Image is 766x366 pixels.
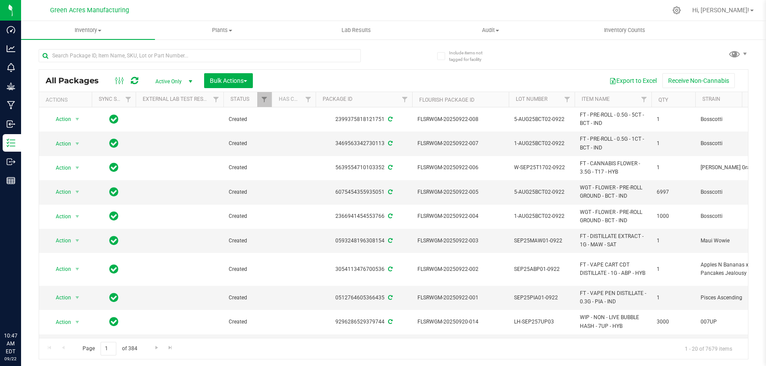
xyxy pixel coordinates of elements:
[7,176,15,185] inline-svg: Reports
[692,7,749,14] span: Hi, [PERSON_NAME]!
[48,138,72,150] span: Action
[48,291,72,304] span: Action
[387,116,392,122] span: Sync from Compliance System
[72,291,83,304] span: select
[314,212,414,220] div: 2366941454553766
[48,235,72,247] span: Action
[109,137,119,149] span: In Sync
[229,115,266,124] span: Created
[164,342,177,354] a: Go to the last page
[48,113,72,125] span: Action
[4,355,17,362] p: 09/22
[109,210,119,222] span: In Sync
[109,161,119,174] span: In Sync
[229,163,266,172] span: Created
[230,96,249,102] a: Status
[514,188,569,196] span: 5-AUG25BCT02-0922
[417,212,503,220] span: FLSRWGM-20250922-004
[580,232,646,249] span: FT - DISTILLATE EXTRACT - 1G - MAW - SAT
[604,73,662,88] button: Export to Excel
[514,163,569,172] span: W-SEP25T1702-0922
[702,96,720,102] a: Strain
[314,139,414,148] div: 3469563342730113
[514,139,569,148] span: 1-AUG25BCT02-0922
[72,263,83,275] span: select
[657,115,690,124] span: 1
[155,21,289,39] a: Plants
[48,316,72,328] span: Action
[387,319,392,325] span: Sync from Compliance System
[229,265,266,274] span: Created
[229,294,266,302] span: Created
[72,162,83,174] span: select
[289,21,423,39] a: Lab Results
[580,160,646,176] span: FT - CANNABIS FLOWER - 3.5G - T17 - HYB
[580,184,646,200] span: WGT - FLOWER - PRE-ROLL GROUND - BCT - IND
[72,186,83,198] span: select
[209,92,223,107] a: Filter
[48,186,72,198] span: Action
[210,77,247,84] span: Bulk Actions
[417,139,503,148] span: FLSRWGM-20250922-007
[39,49,361,62] input: Search Package ID, Item Name, SKU, Lot or Part Number...
[580,289,646,306] span: FT - VAPE PEN DISTILLATE - 0.3G - PIA - IND
[657,294,690,302] span: 1
[580,208,646,225] span: WGT - FLOWER - PRE-ROLL GROUND - BCT - IND
[48,210,72,223] span: Action
[4,332,17,355] p: 10:47 AM EDT
[398,92,412,107] a: Filter
[314,318,414,326] div: 9296286529379744
[417,163,503,172] span: FLSRWGM-20250922-006
[314,115,414,124] div: 2399375818121751
[314,265,414,274] div: 3054113476700536
[99,96,133,102] a: Sync Status
[387,164,392,171] span: Sync from Compliance System
[7,25,15,34] inline-svg: Dashboard
[257,92,272,107] a: Filter
[109,113,119,125] span: In Sync
[514,212,569,220] span: 1-AUG25BCT02-0922
[678,342,739,355] span: 1 - 20 of 7679 items
[150,342,163,354] a: Go to the next page
[514,265,569,274] span: SEP25ABP01-0922
[417,188,503,196] span: FLSRWGM-20250922-005
[7,157,15,166] inline-svg: Outbound
[72,316,83,328] span: select
[580,135,646,152] span: FT - PRE-ROLL - 0.5G - 1CT - BCT - IND
[323,96,352,102] a: Package ID
[658,97,668,103] a: Qty
[637,92,651,107] a: Filter
[514,294,569,302] span: SEP25PIA01-0922
[514,115,569,124] span: 5-AUG25BCT02-0922
[46,97,88,103] div: Actions
[21,21,155,39] a: Inventory
[387,238,392,244] span: Sync from Compliance System
[592,26,657,34] span: Inventory Counts
[417,237,503,245] span: FLSRWGM-20250922-003
[272,92,316,107] th: Has COA
[101,342,116,355] input: 1
[121,92,136,107] a: Filter
[229,318,266,326] span: Created
[21,26,155,34] span: Inventory
[417,265,503,274] span: FLSRWGM-20250922-002
[657,163,690,172] span: 1
[229,212,266,220] span: Created
[580,111,646,128] span: FT - PRE-ROLL - 0.5G - 5CT - BCT - IND
[109,263,119,275] span: In Sync
[580,261,646,277] span: FT - VAPE CART CDT DISTILLATE - 1G - ABP - HYB
[229,139,266,148] span: Created
[72,138,83,150] span: select
[557,21,691,39] a: Inventory Counts
[7,44,15,53] inline-svg: Analytics
[109,316,119,328] span: In Sync
[229,237,266,245] span: Created
[514,237,569,245] span: SEP25MAW01-0922
[657,188,690,196] span: 6997
[580,313,646,330] span: WIP - NON - LIVE BUBBLE HASH - 7UP - HYB
[657,139,690,148] span: 1
[516,96,547,102] a: Lot Number
[301,92,316,107] a: Filter
[314,237,414,245] div: 0593248196308154
[48,263,72,275] span: Action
